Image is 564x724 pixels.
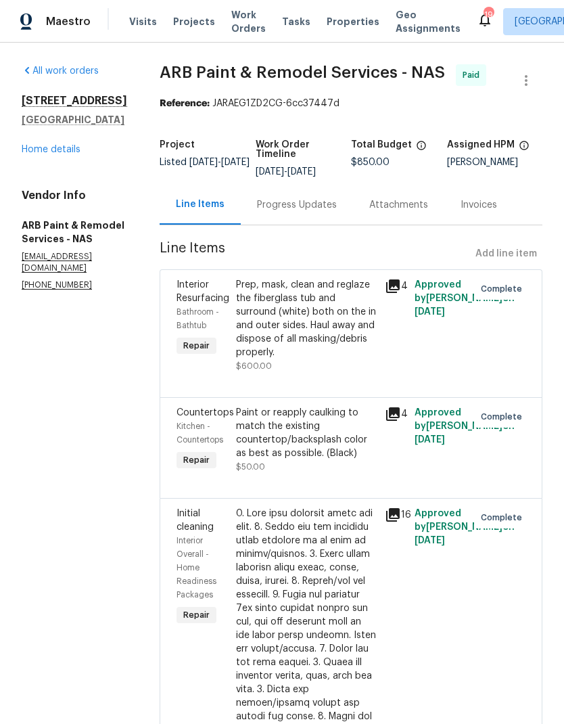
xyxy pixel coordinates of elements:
span: [DATE] [221,158,250,167]
span: Maestro [46,15,91,28]
div: 4 [385,406,406,422]
span: $600.00 [236,362,272,370]
span: - [189,158,250,167]
span: The total cost of line items that have been proposed by Opendoor. This sum includes line items th... [416,140,427,158]
span: Approved by [PERSON_NAME] on [415,408,515,445]
div: 16 [385,507,406,523]
span: - [256,167,316,177]
a: All work orders [22,66,99,76]
span: Properties [327,15,379,28]
span: ARB Paint & Remodel Services - NAS [160,64,445,81]
span: Repair [178,339,215,353]
span: Visits [129,15,157,28]
span: Repair [178,608,215,622]
h5: Work Order Timeline [256,140,352,159]
span: Interior Resurfacing [177,280,229,303]
span: Approved by [PERSON_NAME] on [415,280,515,317]
span: [DATE] [256,167,284,177]
div: JARAEG1ZD2CG-6cc37447d [160,97,542,110]
h5: Total Budget [351,140,412,150]
div: [PERSON_NAME] [447,158,543,167]
span: Work Orders [231,8,266,35]
span: Tasks [282,17,310,26]
div: Line Items [176,198,225,211]
h5: Project [160,140,195,150]
div: 4 [385,278,406,294]
span: [DATE] [189,158,218,167]
span: $850.00 [351,158,390,167]
span: Geo Assignments [396,8,461,35]
b: Reference: [160,99,210,108]
span: $50.00 [236,463,265,471]
div: 19 [484,8,493,22]
h5: ARB Paint & Remodel Services - NAS [22,219,127,246]
span: Kitchen - Countertops [177,422,223,444]
span: [DATE] [415,536,445,545]
span: Listed [160,158,250,167]
span: Complete [481,410,527,424]
span: The hpm assigned to this work order. [519,140,530,158]
div: Prep, mask, clean and reglaze the fiberglass tub and surround (white) both on the in and outer si... [236,278,377,359]
a: Home details [22,145,80,154]
span: Approved by [PERSON_NAME] on [415,509,515,545]
h5: Assigned HPM [447,140,515,150]
span: Interior Overall - Home Readiness Packages [177,537,216,599]
span: Complete [481,282,527,296]
span: Complete [481,511,527,524]
span: Bathroom - Bathtub [177,308,219,330]
span: Projects [173,15,215,28]
div: Progress Updates [257,198,337,212]
span: Paid [463,68,485,82]
span: Countertops [177,408,234,417]
div: Invoices [461,198,497,212]
span: Repair [178,453,215,467]
span: [DATE] [415,307,445,317]
div: Attachments [369,198,428,212]
span: Line Items [160,242,470,267]
span: Initial cleaning [177,509,214,532]
span: [DATE] [287,167,316,177]
span: [DATE] [415,435,445,445]
div: Paint or reapply caulking to match the existing countertop/backsplash color as best as possible. ... [236,406,377,460]
h4: Vendor Info [22,189,127,202]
